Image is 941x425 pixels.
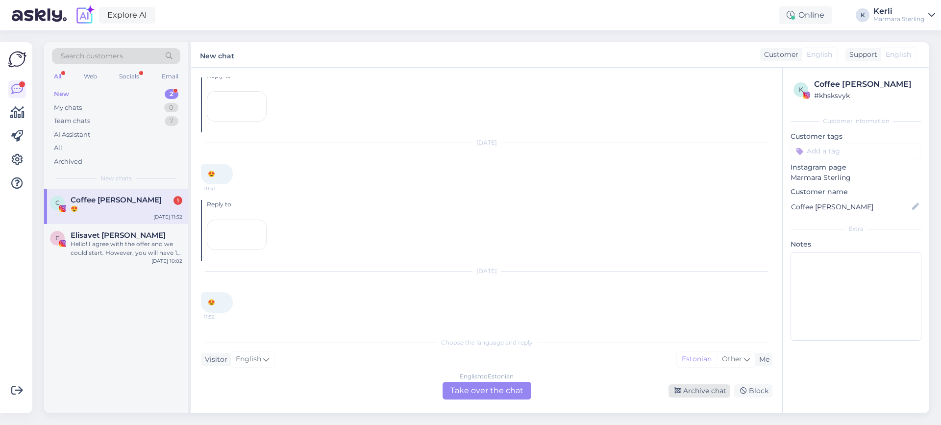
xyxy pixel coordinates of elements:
[8,50,26,69] img: Askly Logo
[151,257,182,265] div: [DATE] 10:02
[814,90,918,101] div: # khsksvyk
[100,174,132,183] span: New chats
[722,354,742,363] span: Other
[208,170,215,177] span: 😍
[173,196,182,205] div: 1
[164,103,178,113] div: 0
[82,70,99,83] div: Web
[71,204,182,213] div: 😍
[61,51,123,61] span: Search customers
[799,86,803,93] span: k
[71,240,182,257] div: Hello! I agree with the offer and we could start. However, you will have 1 more comment from me a...
[791,225,921,233] div: Extra
[201,338,772,347] div: Choose the language and reply
[873,7,924,15] div: Kerli
[117,70,141,83] div: Socials
[165,116,178,126] div: 7
[886,50,911,60] span: English
[755,354,769,365] div: Me
[791,173,921,183] p: Marmara Sterling
[845,50,877,60] div: Support
[873,15,924,23] div: Marmara Sterling
[54,143,62,153] div: All
[55,199,60,206] span: C
[807,50,832,60] span: English
[443,382,531,400] div: Take over the chat
[460,372,514,381] div: English to Estonian
[200,48,234,61] label: New chat
[165,89,178,99] div: 2
[873,7,935,23] a: KerliMarmara Sterling
[71,231,166,240] span: Elisavet Olga Kontokosta
[201,267,772,275] div: [DATE]
[54,89,69,99] div: New
[779,6,832,24] div: Online
[791,117,921,125] div: Customer information
[201,354,227,365] div: Visitor
[207,200,772,209] div: Reply to
[791,144,921,158] input: Add a tag
[814,78,918,90] div: Coffee [PERSON_NAME]
[791,201,910,212] input: Add name
[760,50,798,60] div: Customer
[54,157,82,167] div: Archived
[52,70,63,83] div: All
[54,130,90,140] div: AI Assistant
[236,354,261,365] span: English
[204,185,241,192] span: 10:41
[791,239,921,250] p: Notes
[669,384,730,398] div: Archive chat
[54,116,90,126] div: Team chats
[160,70,180,83] div: Email
[791,187,921,197] p: Customer name
[791,131,921,142] p: Customer tags
[201,138,772,147] div: [DATE]
[204,313,241,321] span: 11:52
[55,234,59,242] span: E
[153,213,182,221] div: [DATE] 11:52
[208,299,215,306] span: 😍
[677,352,717,367] div: Estonian
[99,7,155,24] a: Explore AI
[71,196,162,204] span: Coffee Lee Dejavujewelry
[791,162,921,173] p: Instagram page
[54,103,82,113] div: My chats
[856,8,869,22] div: K
[734,384,772,398] div: Block
[74,5,95,25] img: explore-ai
